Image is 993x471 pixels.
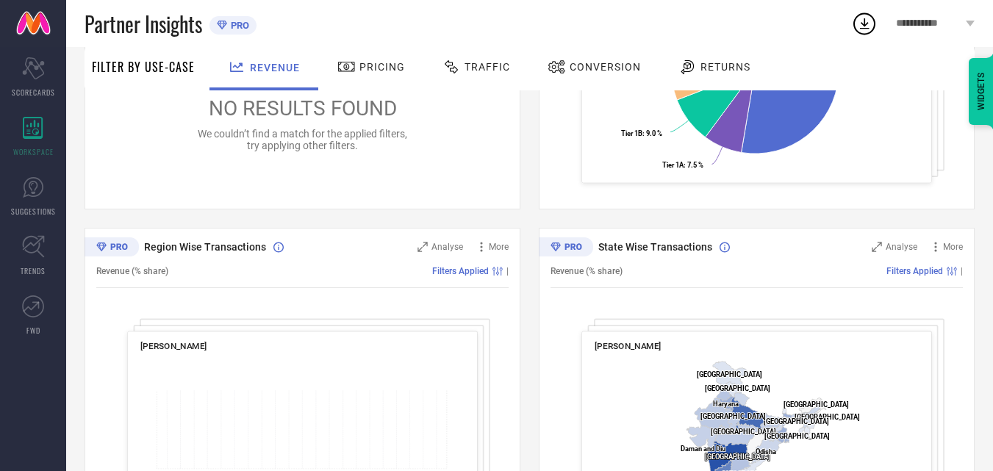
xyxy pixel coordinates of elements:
[886,242,917,252] span: Analyse
[681,445,725,453] text: Daman and Diu
[621,129,662,137] text: : 9.0 %
[92,58,195,76] span: Filter By Use-Case
[711,428,776,436] text: [GEOGRAPHIC_DATA]
[764,432,830,440] text: [GEOGRAPHIC_DATA]
[713,400,739,408] text: Haryana
[795,413,860,421] text: [GEOGRAPHIC_DATA]
[11,206,56,217] span: SUGGESTIONS
[697,370,762,378] text: [GEOGRAPHIC_DATA]
[605,83,622,91] tspan: Tier 2
[85,9,202,39] span: Partner Insights
[539,237,593,259] div: Premium
[621,129,642,137] tspan: Tier 1B
[144,241,266,253] span: Region Wise Transactions
[872,242,882,252] svg: Zoom
[756,447,776,456] text: Odisha
[431,242,463,252] span: Analyse
[13,146,54,157] span: WORKSPACE
[489,242,509,252] span: More
[943,242,963,252] span: More
[85,237,139,259] div: Premium
[140,341,207,351] span: [PERSON_NAME]
[662,161,703,169] text: : 7.5 %
[705,384,770,392] text: [GEOGRAPHIC_DATA]
[359,61,405,73] span: Pricing
[465,61,510,73] span: Traffic
[700,412,766,420] text: [GEOGRAPHIC_DATA]
[784,400,849,409] text: [GEOGRAPHIC_DATA]
[851,10,878,37] div: Open download list
[12,87,55,98] span: SCORECARDS
[764,417,829,425] text: [GEOGRAPHIC_DATA]
[209,96,397,121] span: NO RESULTS FOUND
[700,61,750,73] span: Returns
[595,341,662,351] span: [PERSON_NAME]
[570,61,641,73] span: Conversion
[662,161,684,169] tspan: Tier 1A
[96,266,168,276] span: Revenue (% share)
[417,242,428,252] svg: Zoom
[250,62,300,73] span: Revenue
[227,20,249,31] span: PRO
[506,266,509,276] span: |
[198,128,407,151] span: We couldn’t find a match for the applied filters, try applying other filters.
[705,453,770,461] text: [GEOGRAPHIC_DATA]
[26,325,40,336] span: FWD
[551,266,623,276] span: Revenue (% share)
[598,241,712,253] span: State Wise Transactions
[605,83,642,91] text: : 6.7 %
[21,265,46,276] span: TRENDS
[961,266,963,276] span: |
[886,266,943,276] span: Filters Applied
[432,266,489,276] span: Filters Applied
